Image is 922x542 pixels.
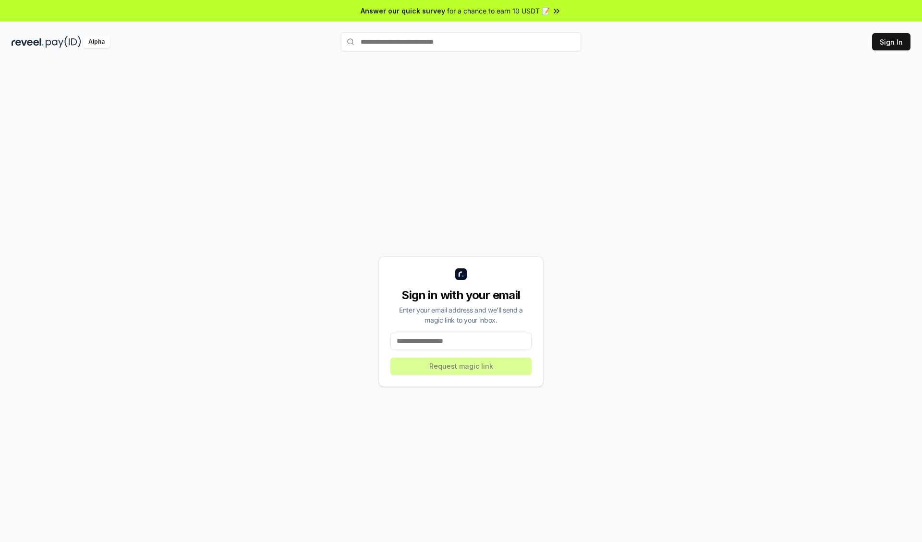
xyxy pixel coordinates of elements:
span: for a chance to earn 10 USDT 📝 [447,6,550,16]
img: logo_small [455,268,467,280]
span: Answer our quick survey [361,6,445,16]
img: reveel_dark [12,36,44,48]
div: Enter your email address and we’ll send a magic link to your inbox. [390,305,532,325]
div: Sign in with your email [390,288,532,303]
img: pay_id [46,36,81,48]
div: Alpha [83,36,110,48]
button: Sign In [872,33,910,50]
